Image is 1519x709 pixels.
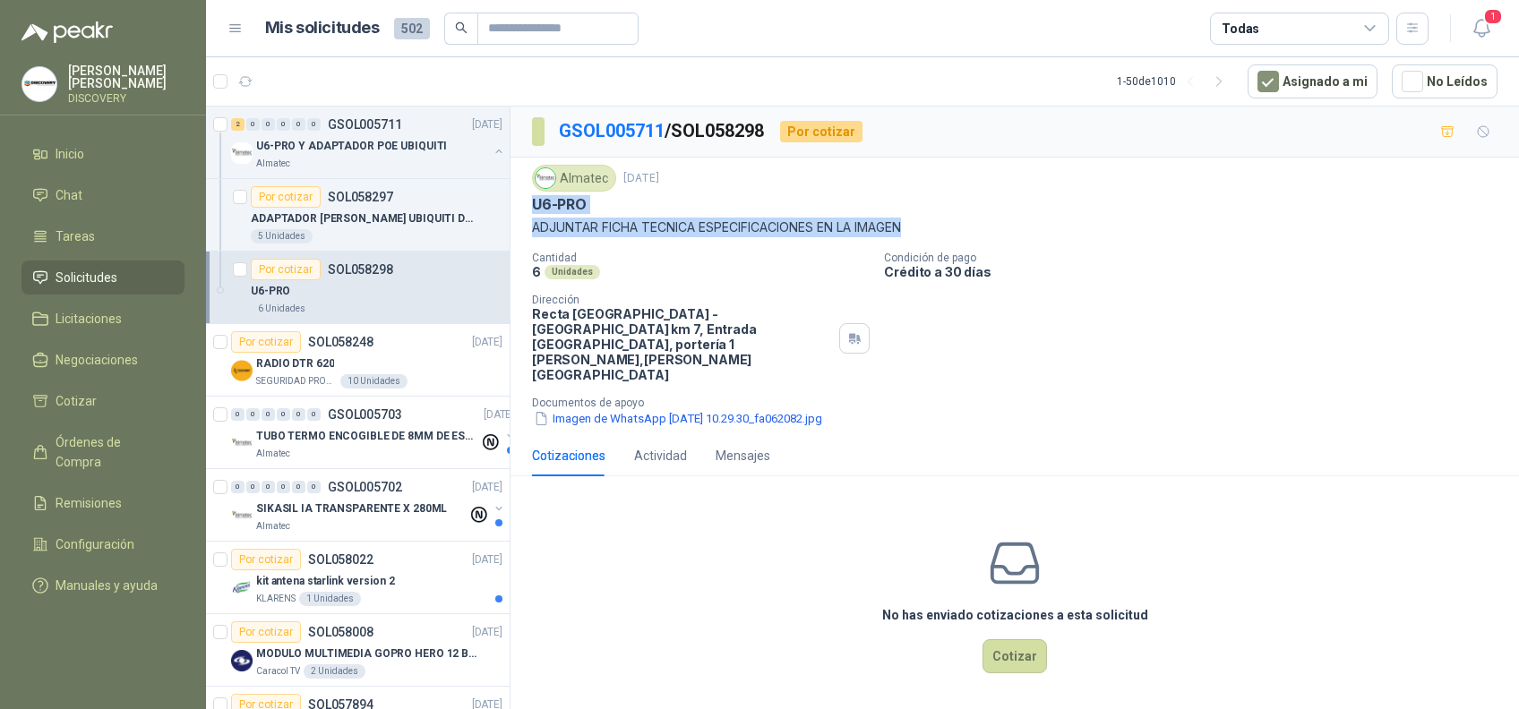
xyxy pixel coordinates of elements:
div: Por cotizar [231,331,301,353]
p: Recta [GEOGRAPHIC_DATA] - [GEOGRAPHIC_DATA] km 7, Entrada [GEOGRAPHIC_DATA], portería 1 [PERSON_N... [532,306,832,382]
p: DISCOVERY [68,93,185,104]
p: 6 [532,264,541,279]
span: Órdenes de Compra [56,432,167,472]
div: 0 [277,408,290,421]
a: Por cotizarSOL058248[DATE] Company LogoRADIO DTR 620SEGURIDAD PROVISER LTDA10 Unidades [206,324,510,397]
p: Dirección [532,294,832,306]
p: [DATE] [472,624,502,641]
span: Tareas [56,226,95,246]
a: GSOL005711 [559,120,665,141]
a: 0 0 0 0 0 0 GSOL005702[DATE] Company LogoSIKASIL IA TRANSPARENTE X 280MLAlmatec [231,476,506,534]
div: Unidades [545,265,600,279]
span: Negociaciones [56,350,138,370]
div: 0 [231,481,245,493]
span: Inicio [56,144,84,164]
span: Manuales y ayuda [56,576,158,595]
p: SOL058248 [308,336,373,348]
p: Condición de pago [884,252,1512,264]
div: Por cotizar [780,121,862,142]
p: Almatec [256,519,290,534]
p: GSOL005703 [328,408,402,421]
img: Company Logo [231,577,253,599]
a: Tareas [21,219,185,253]
span: 502 [394,18,430,39]
h3: No has enviado cotizaciones a esta solicitud [882,605,1148,625]
button: Cotizar [983,639,1047,673]
div: Por cotizar [251,259,321,280]
a: Órdenes de Compra [21,425,185,479]
div: Mensajes [716,446,770,466]
div: 0 [246,118,260,131]
h1: Mis solicitudes [265,15,380,41]
p: [PERSON_NAME] [PERSON_NAME] [68,64,185,90]
div: 0 [307,481,321,493]
a: Por cotizarSOL058022[DATE] Company Logokit antena starlink version 2KLARENS1 Unidades [206,542,510,614]
div: 0 [231,408,245,421]
p: ADAPTADOR [PERSON_NAME] UBIQUITI DE [DATE], 0.65A, 30W [251,210,474,227]
a: Inicio [21,137,185,171]
p: U6-PRO Y ADAPTADOR POE UBIQUITI [256,138,447,155]
p: [DATE] [623,170,659,187]
div: 0 [262,481,275,493]
span: Licitaciones [56,309,122,329]
img: Company Logo [231,360,253,381]
p: Crédito a 30 días [884,264,1512,279]
p: KLARENS [256,592,296,606]
span: Chat [56,185,82,205]
a: Licitaciones [21,302,185,336]
a: Chat [21,178,185,212]
p: [DATE] [472,551,502,568]
div: Almatec [532,165,616,192]
span: Solicitudes [56,268,117,287]
p: kit antena starlink version 2 [256,573,395,590]
p: SOL058022 [308,553,373,566]
button: 1 [1465,13,1498,45]
p: / SOL058298 [559,117,766,145]
a: Por cotizarSOL058297ADAPTADOR [PERSON_NAME] UBIQUITI DE [DATE], 0.65A, 30W5 Unidades [206,179,510,252]
p: Caracol TV [256,664,300,679]
img: Company Logo [231,432,253,454]
div: 0 [277,481,290,493]
div: 6 Unidades [251,302,313,316]
a: 2 0 0 0 0 0 GSOL005711[DATE] Company LogoU6-PRO Y ADAPTADOR POE UBIQUITIAlmatec [231,114,506,171]
img: Logo peakr [21,21,113,43]
button: Imagen de WhatsApp [DATE] 10.29.30_fa062082.jpg [532,409,824,428]
a: 0 0 0 0 0 0 GSOL005703[DATE] Company LogoTUBO TERMO ENCOGIBLE DE 8MM DE ESPESOR X 5CMSAlmatec [231,404,518,461]
img: Company Logo [231,142,253,164]
p: SIKASIL IA TRANSPARENTE X 280ML [256,500,447,517]
a: Negociaciones [21,343,185,377]
div: 0 [277,118,290,131]
button: Asignado a mi [1248,64,1377,98]
div: 0 [262,408,275,421]
div: 5 Unidades [251,229,313,243]
p: SEGURIDAD PROVISER LTDA [256,374,337,389]
img: Company Logo [231,505,253,526]
div: 10 Unidades [340,374,408,389]
img: Company Logo [22,67,56,101]
button: No Leídos [1392,64,1498,98]
div: Cotizaciones [532,446,605,466]
div: 0 [292,408,305,421]
img: Company Logo [231,650,253,671]
p: [DATE] [484,406,514,423]
span: search [455,21,468,34]
span: Remisiones [56,493,122,513]
div: 2 [231,118,245,131]
span: 1 [1483,8,1503,25]
p: TUBO TERMO ENCOGIBLE DE 8MM DE ESPESOR X 5CMS [256,428,479,445]
a: Cotizar [21,384,185,418]
p: MODULO MULTIMEDIA GOPRO HERO 12 BLACK [256,645,479,662]
a: Manuales y ayuda [21,568,185,602]
a: Solicitudes [21,261,185,295]
div: 0 [307,118,321,131]
span: Configuración [56,534,134,554]
p: Documentos de apoyo [532,397,1512,409]
a: Por cotizarSOL058298U6-PRO6 Unidades [206,252,510,324]
p: GSOL005702 [328,481,402,493]
a: Remisiones [21,486,185,520]
p: SOL058298 [328,263,393,276]
div: Actividad [634,446,687,466]
div: Todas [1222,19,1259,38]
span: Cotizar [56,391,97,411]
p: Almatec [256,447,290,461]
